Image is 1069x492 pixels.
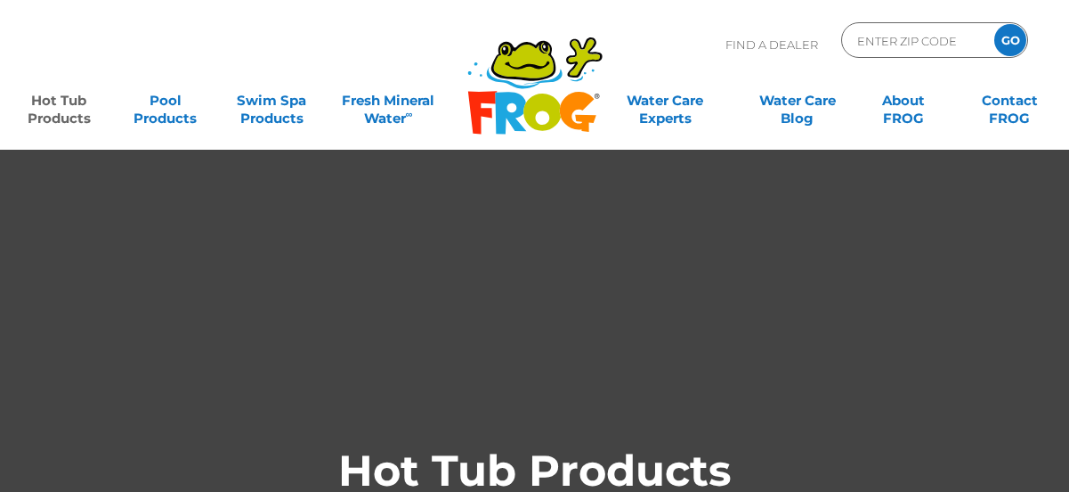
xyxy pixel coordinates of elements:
a: Fresh MineralWater∞ [336,83,440,119]
a: AboutFROG [862,83,945,119]
input: GO [994,24,1026,56]
a: Water CareExperts [598,83,733,119]
a: PoolProducts [124,83,207,119]
a: Hot TubProducts [18,83,101,119]
a: Swim SpaProducts [231,83,313,119]
input: Zip Code Form [855,28,976,53]
sup: ∞ [406,108,413,120]
p: Find A Dealer [725,22,818,67]
a: Water CareBlog [756,83,838,119]
a: ContactFROG [968,83,1051,119]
